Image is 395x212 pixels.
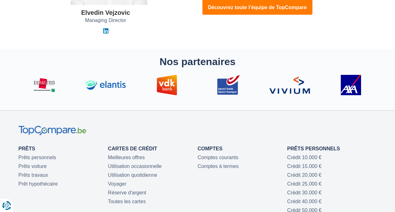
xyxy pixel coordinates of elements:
[287,190,321,195] a: Crédit 30.000 €
[19,126,86,136] img: TopCompare
[208,75,249,95] img: bpost banque - bpost bank
[198,155,239,160] a: Comptes courants
[157,75,177,95] img: VDK
[19,172,48,178] a: Prêts travaux
[269,75,310,95] img: Vivium
[108,172,157,178] a: Utilisation quotidienne
[287,181,321,187] a: Crédit 25.000 €
[287,172,321,178] a: Crédit 20.000 €
[19,56,377,67] h2: Nos partenaires
[341,75,361,95] img: Axa
[19,181,58,187] a: Prêt hypothécaire
[85,75,126,95] img: Elantis
[108,199,146,204] a: Toutes les cartes
[108,164,162,169] a: Utilisation occasionnelle
[24,75,65,95] img: Demetris
[287,146,340,151] a: Prêts personnels
[19,146,35,151] a: Prêts
[103,28,108,34] img: Linkedin Elvedin Vejzovic
[287,164,321,169] a: Crédit 15.000 €
[108,146,157,151] a: Cartes de Crédit
[287,199,321,204] a: Crédit 40.000 €
[108,190,146,195] a: Réserve d'argent
[198,146,222,151] a: Comptes
[198,164,239,169] a: Comptes à termes
[19,155,56,160] a: Prêts personnels
[108,181,127,187] a: Voyager
[287,155,321,160] a: Crédit 10.000 €
[81,8,130,17] div: Elvedin Vejzovic
[85,17,126,24] span: Managing Director
[19,164,47,169] a: Prêts voiture
[108,155,145,160] a: Meilleures offres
